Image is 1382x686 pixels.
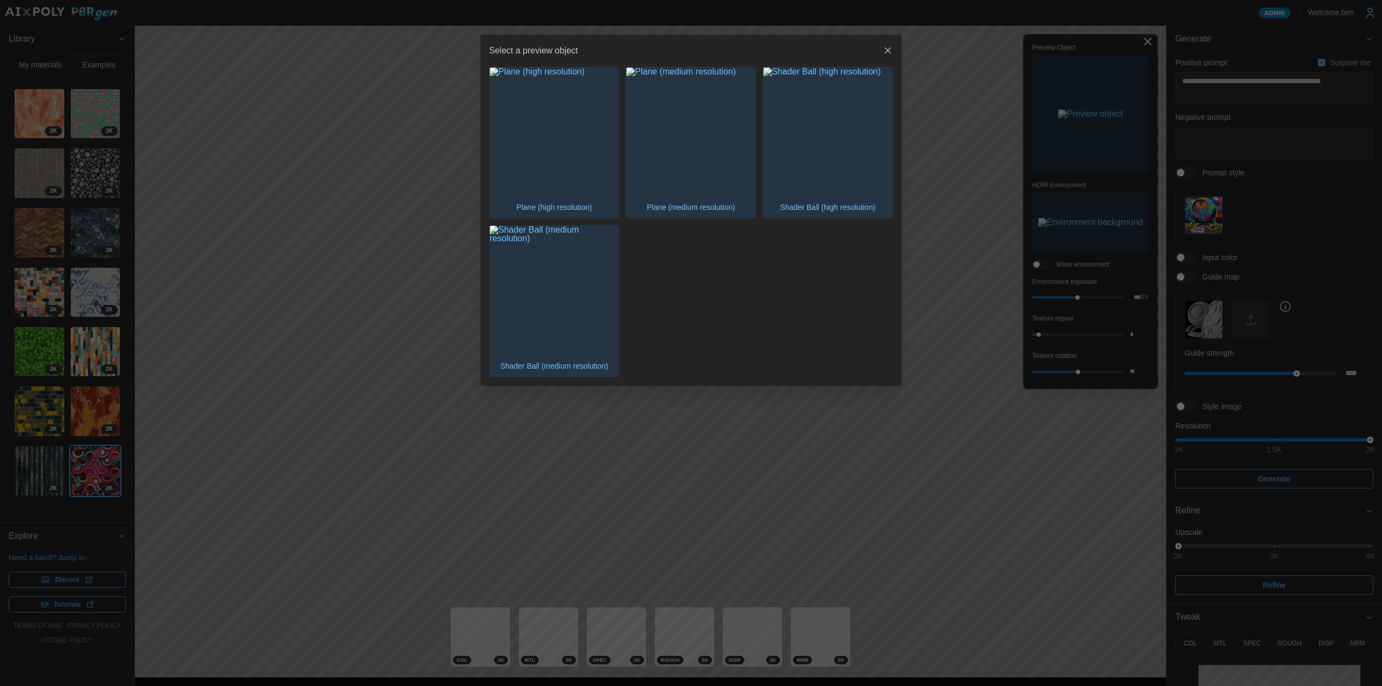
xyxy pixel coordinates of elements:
button: Shader Ball (high resolution)Shader Ball (high resolution) [763,67,893,219]
img: Shader Ball (high resolution) [763,67,892,196]
p: Shader Ball (medium resolution) [495,355,614,377]
button: Plane (medium resolution)Plane (medium resolution) [626,67,756,219]
p: Plane (high resolution) [511,196,598,218]
h2: Select a preview object [489,46,578,55]
button: Plane (high resolution)Plane (high resolution) [489,67,619,219]
img: Plane (medium resolution) [626,67,755,196]
img: Shader Ball (medium resolution) [490,226,619,355]
button: Shader Ball (medium resolution)Shader Ball (medium resolution) [489,225,619,377]
p: Shader Ball (high resolution) [775,196,881,218]
p: Plane (medium resolution) [641,196,740,218]
img: Plane (high resolution) [490,67,619,196]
